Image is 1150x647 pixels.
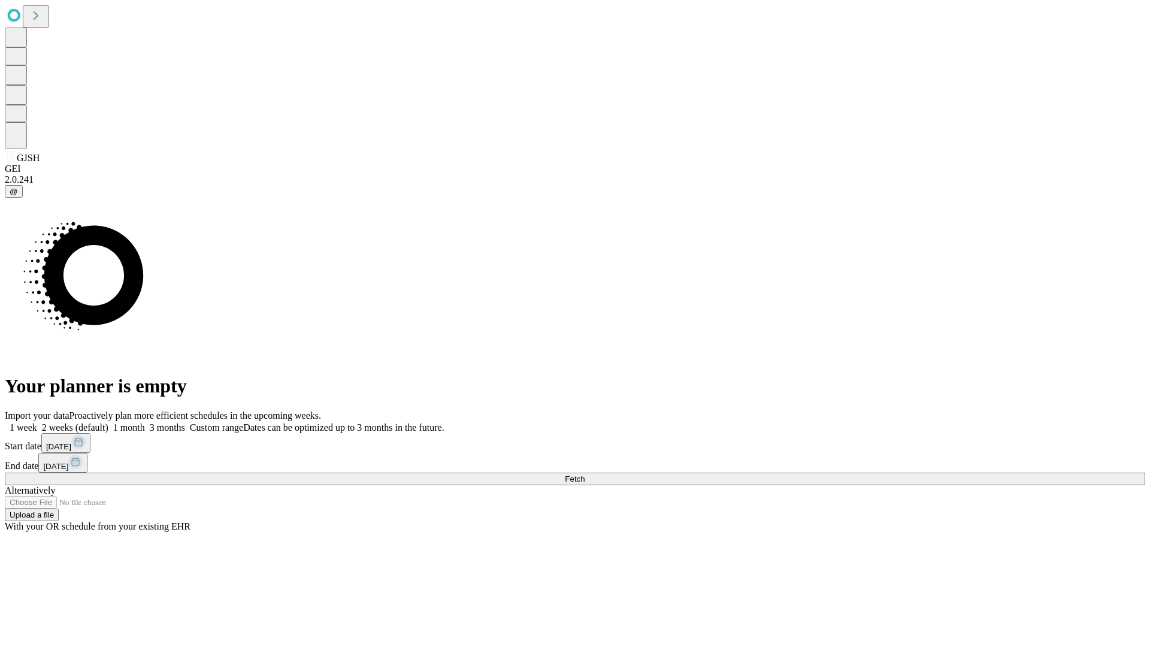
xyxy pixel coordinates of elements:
button: [DATE] [38,453,87,473]
span: Custom range [190,422,243,433]
h1: Your planner is empty [5,375,1145,397]
div: Start date [5,433,1145,453]
span: With your OR schedule from your existing EHR [5,521,190,531]
span: @ [10,187,18,196]
span: Fetch [565,474,585,483]
span: Dates can be optimized up to 3 months in the future. [243,422,444,433]
button: @ [5,185,23,198]
span: 1 month [113,422,145,433]
span: Alternatively [5,485,55,495]
button: Upload a file [5,509,59,521]
span: [DATE] [46,442,71,451]
span: Import your data [5,410,69,421]
div: GEI [5,164,1145,174]
button: Fetch [5,473,1145,485]
button: [DATE] [41,433,90,453]
span: Proactively plan more efficient schedules in the upcoming weeks. [69,410,321,421]
div: 2.0.241 [5,174,1145,185]
span: 2 weeks (default) [42,422,108,433]
span: 1 week [10,422,37,433]
span: 3 months [150,422,185,433]
span: GJSH [17,153,40,163]
div: End date [5,453,1145,473]
span: [DATE] [43,462,68,471]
